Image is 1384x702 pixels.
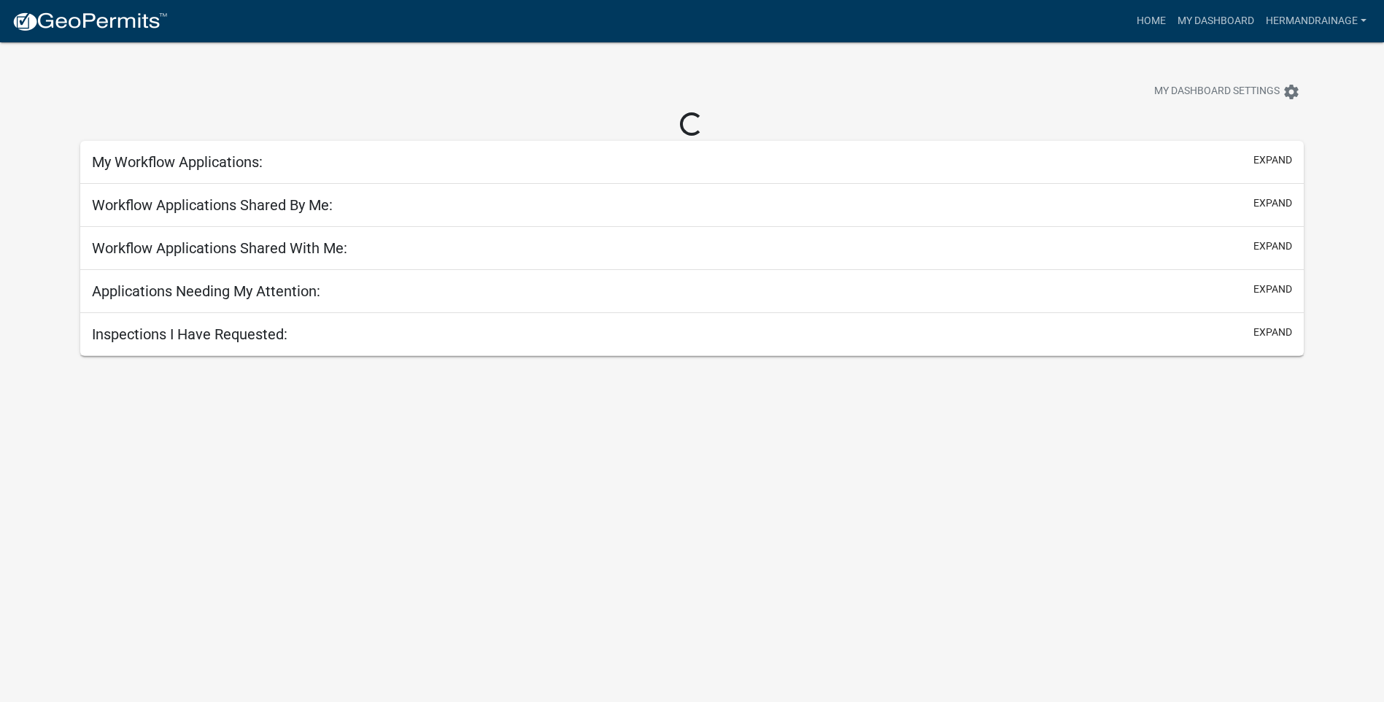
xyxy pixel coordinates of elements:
h5: My Workflow Applications: [92,153,263,171]
i: settings [1283,83,1300,101]
a: Home [1131,7,1172,35]
button: expand [1253,325,1292,340]
button: My Dashboard Settingssettings [1143,77,1312,106]
h5: Inspections I Have Requested: [92,325,287,343]
button: expand [1253,239,1292,254]
a: hermandrainage [1260,7,1372,35]
span: My Dashboard Settings [1154,83,1280,101]
h5: Workflow Applications Shared By Me: [92,196,333,214]
button: expand [1253,196,1292,211]
h5: Workflow Applications Shared With Me: [92,239,347,257]
button: expand [1253,282,1292,297]
a: My Dashboard [1172,7,1260,35]
h5: Applications Needing My Attention: [92,282,320,300]
button: expand [1253,153,1292,168]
